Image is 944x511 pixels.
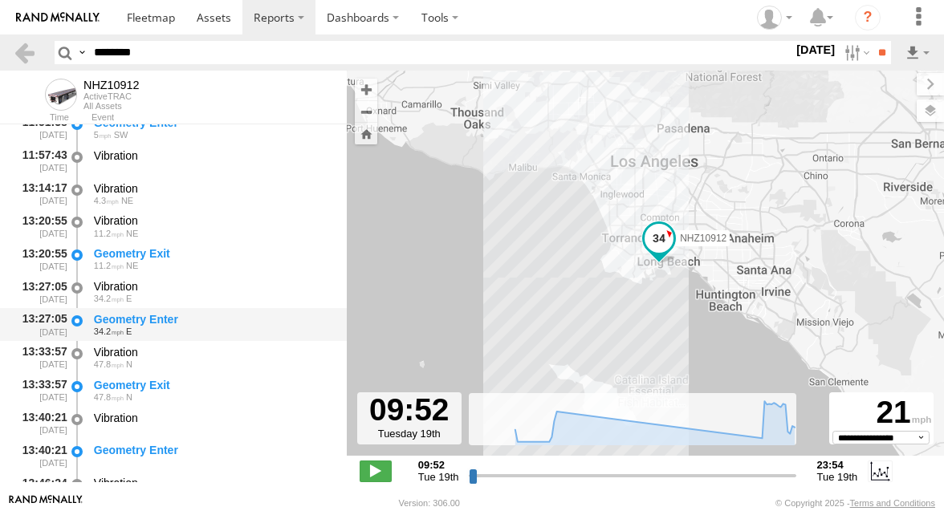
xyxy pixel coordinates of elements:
div: Vibration [94,476,332,490]
span: 11.2 [94,229,124,238]
div: NHZ10912 - View Asset History [83,79,140,91]
span: Heading: 214 [114,130,128,140]
div: Time [13,114,69,122]
span: Heading: 69 [126,326,132,336]
label: [DATE] [793,41,838,59]
div: Vibration [94,279,332,294]
div: 13:40:21 [DATE] [13,408,69,438]
div: 11:57:43 [DATE] [13,146,69,176]
label: Export results as... [904,41,931,64]
div: Event [92,114,347,122]
span: 34.2 [94,326,124,336]
div: Vibration [94,148,332,163]
div: Vibration [94,345,332,359]
img: rand-logo.svg [16,12,100,23]
span: Heading: 28 [121,196,133,205]
span: 47.8 [94,359,124,369]
div: All Assets [83,101,140,111]
div: Vibration [94,411,332,425]
div: 13:46:24 [DATE] [13,473,69,503]
span: Heading: 2 [126,359,132,369]
a: Visit our Website [9,495,83,511]
i: ? [855,5,881,30]
div: Geometry Enter [94,312,332,326]
div: © Copyright 2025 - [775,498,935,508]
div: Version: 306.00 [399,498,460,508]
div: 13:20:55 [DATE] [13,212,69,241]
span: 34.2 [94,294,124,303]
a: Terms and Conditions [850,498,935,508]
div: Geometry Enter [94,443,332,457]
div: 13:33:57 [DATE] [13,343,69,372]
button: Zoom out [355,100,377,123]
span: 47.8 [94,392,124,402]
div: 13:27:05 [DATE] [13,310,69,339]
a: Back to previous Page [13,41,36,64]
div: Vibration [94,213,332,228]
div: 13:20:55 [DATE] [13,244,69,274]
div: ActiveTRAC [83,91,140,101]
span: 5 [94,130,112,140]
span: Heading: 59 [126,261,138,270]
span: NHZ10912 [680,233,726,244]
label: Search Filter Options [838,41,873,64]
div: 11:51:38 [DATE] [13,113,69,143]
span: Heading: 69 [126,294,132,303]
div: 13:27:05 [DATE] [13,277,69,306]
span: 11.2 [94,261,124,270]
div: 13:33:57 [DATE] [13,375,69,405]
span: Tue 19th Aug 2025 [817,471,858,483]
div: Vibration [94,181,332,196]
div: Zulema McIntosch [751,6,798,30]
label: Play/Stop [360,460,392,481]
span: Heading: 59 [126,229,138,238]
button: Zoom in [355,79,377,100]
strong: 23:54 [817,459,858,471]
button: Zoom Home [355,123,377,144]
div: 21 [832,395,931,431]
span: Heading: 2 [126,392,132,402]
div: 13:40:21 [DATE] [13,441,69,471]
span: 4.3 [94,196,119,205]
strong: 09:52 [418,459,459,471]
div: 13:14:17 [DATE] [13,179,69,209]
span: Tue 19th Aug 2025 [418,471,459,483]
div: Geometry Exit [94,378,332,392]
label: Search Query [75,41,88,64]
div: Geometry Exit [94,246,332,261]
